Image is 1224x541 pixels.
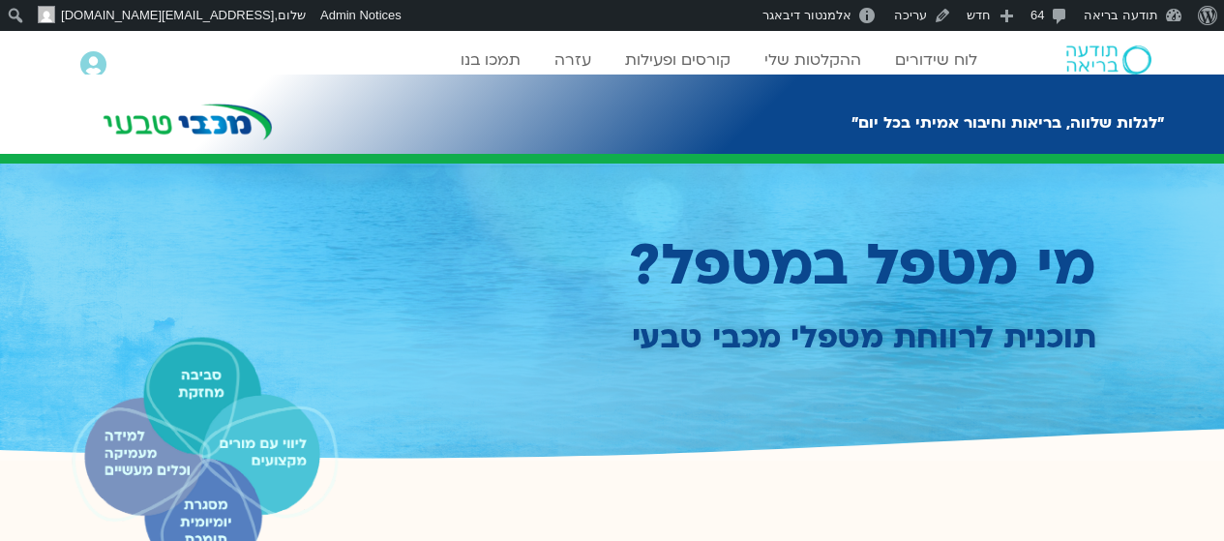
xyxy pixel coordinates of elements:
h2: "לגלות שלווה, בריאות וחיבור אמיתי בכל יום" [851,114,1164,132]
span: מטפל [866,226,1019,306]
a: לוח שידורים [885,42,987,78]
img: תודעה בריאה [1066,45,1151,75]
span: מי [1036,226,1096,305]
a: קורסים ופעילות [615,42,740,78]
span: [EMAIL_ADDRESS][DOMAIN_NAME] [61,8,274,22]
a: תמכו בנו [451,42,530,78]
a: ההקלטות שלי [755,42,871,78]
a: עזרה [545,42,601,78]
span: במטפל? [629,226,849,305]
